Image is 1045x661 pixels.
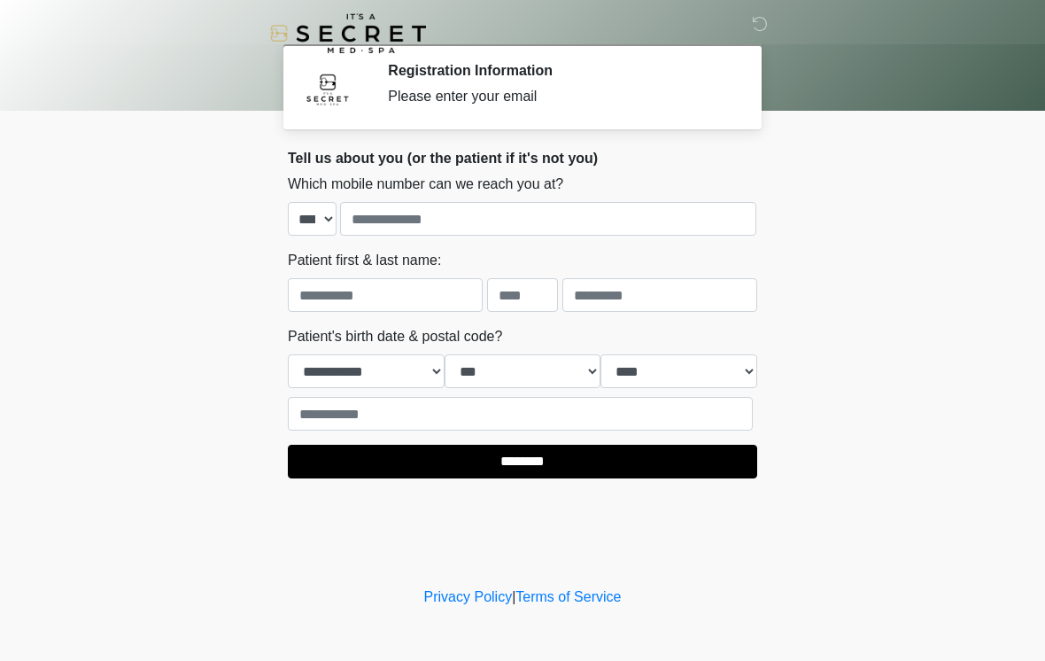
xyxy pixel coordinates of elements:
h2: Registration Information [388,62,731,79]
h2: Tell us about you (or the patient if it's not you) [288,150,757,167]
div: Please enter your email [388,86,731,107]
a: Terms of Service [515,589,621,604]
label: Patient first & last name: [288,250,441,271]
a: Privacy Policy [424,589,513,604]
label: Patient's birth date & postal code? [288,326,502,347]
img: Agent Avatar [301,62,354,115]
a: | [512,589,515,604]
img: It's A Secret Med Spa Logo [270,13,426,53]
label: Which mobile number can we reach you at? [288,174,563,195]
